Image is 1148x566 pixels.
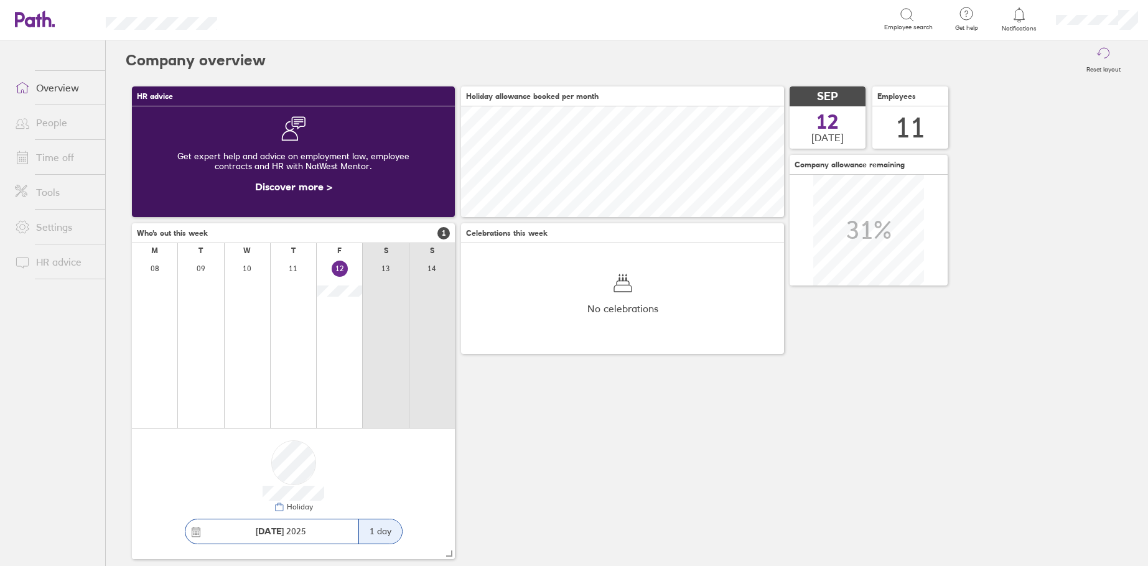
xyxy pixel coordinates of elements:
[251,13,282,24] div: Search
[284,503,313,511] div: Holiday
[256,526,306,536] span: 2025
[437,227,450,239] span: 1
[5,215,105,239] a: Settings
[126,40,266,80] h2: Company overview
[877,92,916,101] span: Employees
[151,246,158,255] div: M
[466,92,599,101] span: Holiday allowance booked per month
[5,145,105,170] a: Time off
[884,24,933,31] span: Employee search
[358,519,402,544] div: 1 day
[946,24,987,32] span: Get help
[291,246,296,255] div: T
[1079,62,1128,73] label: Reset layout
[999,6,1040,32] a: Notifications
[243,246,251,255] div: W
[142,141,445,181] div: Get expert help and advice on employment law, employee contracts and HR with NatWest Mentor.
[795,160,905,169] span: Company allowance remaining
[255,180,332,193] a: Discover more >
[816,112,839,132] span: 12
[337,246,342,255] div: F
[256,526,284,537] strong: [DATE]
[5,110,105,135] a: People
[999,25,1040,32] span: Notifications
[430,246,434,255] div: S
[895,112,925,144] div: 11
[384,246,388,255] div: S
[811,132,844,143] span: [DATE]
[5,180,105,205] a: Tools
[198,246,203,255] div: T
[137,92,173,101] span: HR advice
[137,229,208,238] span: Who's out this week
[817,90,838,103] span: SEP
[1079,40,1128,80] button: Reset layout
[5,249,105,274] a: HR advice
[587,303,658,314] span: No celebrations
[5,75,105,100] a: Overview
[466,229,548,238] span: Celebrations this week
